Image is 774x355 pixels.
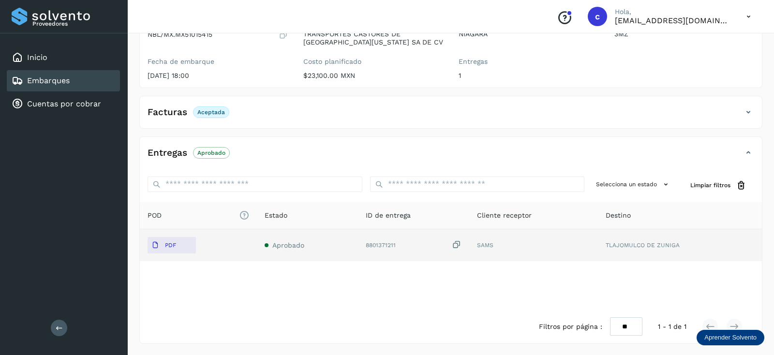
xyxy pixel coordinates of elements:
[615,8,731,16] p: Hola,
[148,107,187,118] h4: Facturas
[539,322,602,332] span: Filtros por página :
[148,30,212,39] p: NBL/MX.MX51015415
[614,30,755,38] p: 3MZ
[697,330,764,345] div: Aprender Solvento
[477,210,532,221] span: Cliente receptor
[7,47,120,68] div: Inicio
[148,210,249,221] span: POD
[459,58,599,66] label: Entregas
[140,145,762,169] div: EntregasAprobado
[27,99,101,108] a: Cuentas por cobrar
[704,334,757,341] p: Aprender Solvento
[598,229,762,261] td: TLAJOMULCO DE ZUNIGA
[148,237,196,253] button: PDF
[148,58,288,66] label: Fecha de embarque
[148,148,187,159] h4: Entregas
[148,72,288,80] p: [DATE] 18:00
[690,181,730,190] span: Limpiar filtros
[683,177,754,194] button: Limpiar filtros
[272,241,304,249] span: Aprobado
[366,240,461,250] div: 8801371211
[27,53,47,62] a: Inicio
[32,20,116,27] p: Proveedores
[27,76,70,85] a: Embarques
[469,229,598,261] td: SAMS
[197,149,225,156] p: Aprobado
[197,109,225,116] p: Aceptada
[592,177,675,192] button: Selecciona un estado
[459,30,599,38] p: NIAGARA
[366,210,411,221] span: ID de entrega
[140,104,762,128] div: FacturasAceptada
[303,58,444,66] label: Costo planificado
[459,72,599,80] p: 1
[7,93,120,115] div: Cuentas por cobrar
[615,16,731,25] p: cuentasespeciales8_met@castores.com.mx
[303,30,444,46] p: TRANSPORTES CASTORES DE [GEOGRAPHIC_DATA][US_STATE] SA DE CV
[303,72,444,80] p: $23,100.00 MXN
[265,210,287,221] span: Estado
[7,70,120,91] div: Embarques
[165,242,176,249] p: PDF
[658,322,686,332] span: 1 - 1 de 1
[606,210,631,221] span: Destino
